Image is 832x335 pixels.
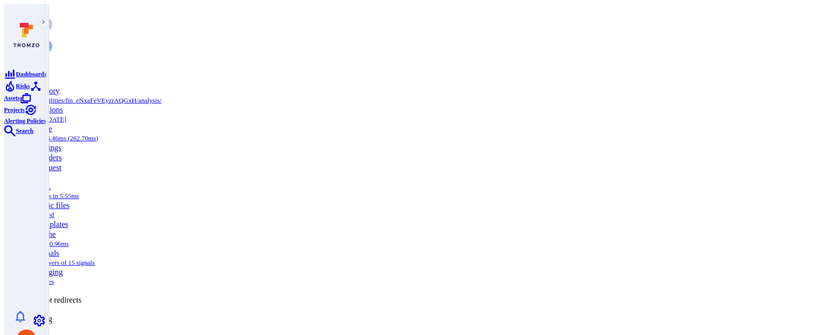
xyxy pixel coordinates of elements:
a: Settings [33,316,45,324]
a: History/vulnerabilities/fin_eNxaFeVEyzrAQGxH/analysis/ [24,87,162,104]
a: Settings [36,143,62,152]
small: CPU: 256.46ms (262.70ms) [24,134,98,142]
a: Signals100 receivers of 15 signals [24,249,95,266]
a: SQL15 queries in 5.55ms [24,182,79,200]
small: 100 receivers of 15 signals [24,259,95,266]
span: Search [16,127,33,134]
a: Search [4,126,33,134]
a: TimeCPU: 256.46ms (262.70ms) [24,124,98,142]
small: 0 files used [24,211,54,219]
a: Requestfrontend [24,163,62,181]
a: Templates [36,220,69,228]
div: Intercept redirects [24,296,828,305]
div: loading spinner [18,18,814,54]
span: Dashboards [16,71,46,78]
small: /vulnerabilities/fin_eNxaFeVEyzrAQGxH/analysis/ [24,97,162,104]
div: Profiling [24,315,828,324]
span: Projects [4,107,25,113]
button: Expand navigation menu [37,17,49,29]
a: Dashboards [4,69,46,78]
i: Expand navigation menu [40,19,47,27]
a: Risks [4,81,30,90]
a: Alerting Policies [4,105,46,124]
span: Alerting Policies [4,117,46,124]
small: 15 queries in 5.55ms [24,192,79,200]
span: Risks [16,83,30,90]
span: Assets [4,95,20,102]
button: Notifications [7,309,33,325]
